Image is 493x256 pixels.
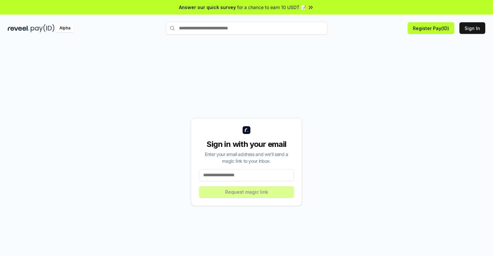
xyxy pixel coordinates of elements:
div: Enter your email address and we’ll send a magic link to your inbox. [199,151,294,164]
button: Register Pay(ID) [408,22,454,34]
img: reveel_dark [8,24,29,32]
div: Sign in with your email [199,139,294,149]
span: Answer our quick survey [179,4,236,11]
button: Sign In [459,22,485,34]
img: logo_small [243,126,250,134]
img: pay_id [31,24,55,32]
div: Alpha [56,24,74,32]
span: for a chance to earn 10 USDT 📝 [237,4,306,11]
